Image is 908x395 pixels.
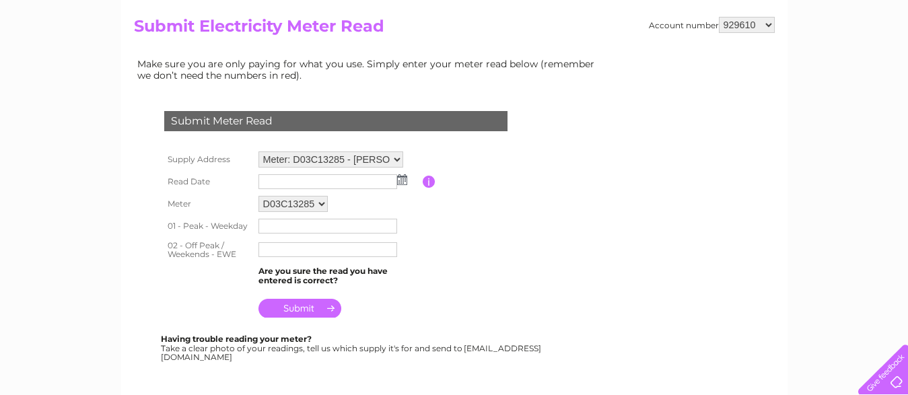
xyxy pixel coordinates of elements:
[255,263,423,289] td: Are you sure the read you have entered is correct?
[649,17,775,33] div: Account number
[258,299,341,318] input: Submit
[161,192,255,215] th: Meter
[742,57,783,67] a: Telecoms
[161,215,255,237] th: 01 - Peak - Weekday
[137,7,773,65] div: Clear Business is a trading name of Verastar Limited (registered in [GEOGRAPHIC_DATA] No. 3667643...
[671,57,697,67] a: Water
[32,35,100,76] img: logo.png
[654,7,747,24] a: 0333 014 3131
[161,334,543,362] div: Take a clear photo of your readings, tell us which supply it's for and send to [EMAIL_ADDRESS][DO...
[705,57,734,67] a: Energy
[818,57,851,67] a: Contact
[161,171,255,192] th: Read Date
[397,174,407,185] img: ...
[161,237,255,264] th: 02 - Off Peak / Weekends - EWE
[134,17,775,42] h2: Submit Electricity Meter Read
[791,57,810,67] a: Blog
[134,55,605,83] td: Make sure you are only paying for what you use. Simply enter your meter read below (remember we d...
[161,148,255,171] th: Supply Address
[864,57,895,67] a: Log out
[164,111,508,131] div: Submit Meter Read
[161,334,312,344] b: Having trouble reading your meter?
[423,176,435,188] input: Information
